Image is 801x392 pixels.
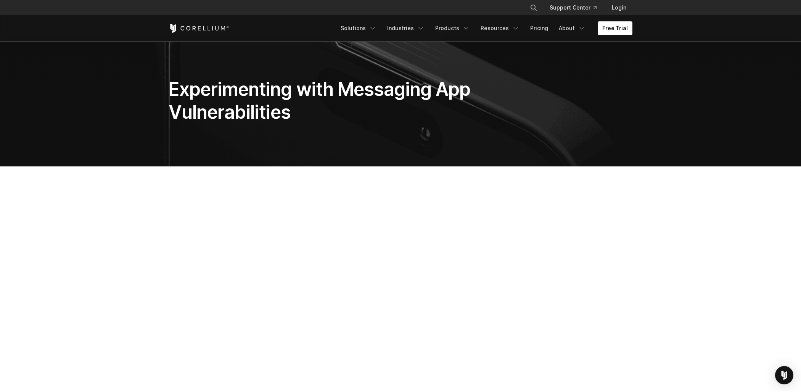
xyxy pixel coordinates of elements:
[431,21,474,35] a: Products
[169,78,473,124] h1: Experimenting with Messaging App Vulnerabilities
[526,21,553,35] a: Pricing
[598,21,632,35] a: Free Trial
[476,21,524,35] a: Resources
[606,1,632,15] a: Login
[544,1,603,15] a: Support Center
[554,21,590,35] a: About
[521,1,632,15] div: Navigation Menu
[336,21,381,35] a: Solutions
[775,366,793,384] div: Open Intercom Messenger
[169,24,229,33] a: Corellium Home
[527,1,540,15] button: Search
[336,21,632,35] div: Navigation Menu
[383,21,429,35] a: Industries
